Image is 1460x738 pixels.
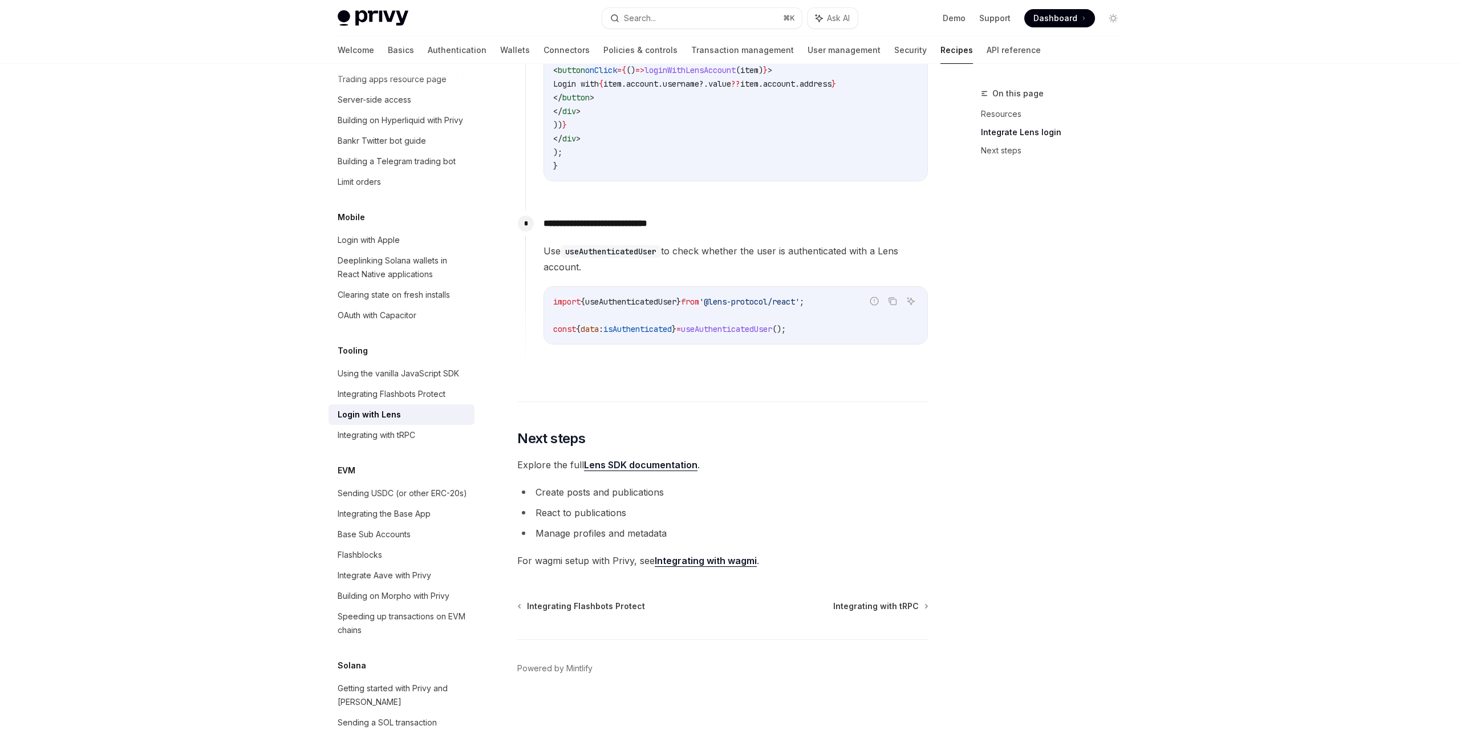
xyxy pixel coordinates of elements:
[328,404,474,425] a: Login with Lens
[338,10,408,26] img: light logo
[338,716,437,729] div: Sending a SOL transaction
[581,324,599,334] span: data
[655,555,757,567] a: Integrating with wagmi
[328,230,474,250] a: Login with Apple
[622,65,626,75] span: {
[979,13,1011,24] a: Support
[338,309,416,322] div: OAuth with Capacitor
[992,87,1044,100] span: On this page
[622,79,626,89] span: .
[328,250,474,285] a: Deeplinking Solana wallets in React Native applications
[561,245,661,258] code: useAuthenticatedUser
[681,297,699,307] span: from
[328,504,474,524] a: Integrating the Base App
[338,344,368,358] h5: Tooling
[428,37,486,64] a: Authentication
[602,8,802,29] button: Search...⌘K
[517,525,928,541] li: Manage profiles and metadata
[338,428,415,442] div: Integrating with tRPC
[827,13,850,24] span: Ask AI
[1024,9,1095,27] a: Dashboard
[981,123,1131,141] a: Integrate Lens login
[338,233,400,247] div: Login with Apple
[1104,9,1122,27] button: Toggle dark mode
[562,92,590,103] span: button
[576,133,581,144] span: >
[736,65,740,75] span: (
[585,65,617,75] span: onClick
[328,151,474,172] a: Building a Telegram trading bot
[328,305,474,326] a: OAuth with Capacitor
[699,297,800,307] span: '@lens-protocol/react'
[562,106,576,116] span: div
[635,65,644,75] span: =>
[763,79,795,89] span: account
[885,294,900,309] button: Copy the contents from the code block
[603,324,672,334] span: isAuthenticated
[338,408,401,421] div: Login with Lens
[585,297,676,307] span: useAuthenticatedUser
[338,589,449,603] div: Building on Morpho with Privy
[338,507,431,521] div: Integrating the Base App
[338,464,355,477] h5: EVM
[553,92,562,103] span: </
[599,324,603,334] span: :
[338,175,381,189] div: Limit orders
[338,548,382,562] div: Flashblocks
[768,65,772,75] span: >
[338,93,411,107] div: Server-side access
[740,65,759,75] span: item
[338,387,445,401] div: Integrating Flashbots Protect
[553,79,599,89] span: Login with
[328,565,474,586] a: Integrate Aave with Privy
[658,79,663,89] span: .
[328,606,474,640] a: Speeding up transactions on EVM chains
[328,483,474,504] a: Sending USDC (or other ERC-20s)
[987,37,1041,64] a: API reference
[940,37,973,64] a: Recipes
[833,601,919,612] span: Integrating with tRPC
[808,8,858,29] button: Ask AI
[553,147,562,157] span: );
[338,155,456,168] div: Building a Telegram trading bot
[338,610,468,637] div: Speeding up transactions on EVM chains
[338,528,411,541] div: Base Sub Accounts
[943,13,966,24] a: Demo
[338,367,459,380] div: Using the vanilla JavaScript SDK
[553,120,562,130] span: ))
[553,324,576,334] span: const
[517,484,928,500] li: Create posts and publications
[584,459,697,471] a: Lens SDK documentation
[624,11,656,25] div: Search...
[795,79,800,89] span: .
[800,297,804,307] span: ;
[676,297,681,307] span: }
[338,37,374,64] a: Welcome
[772,324,786,334] span: ();
[544,243,928,275] span: Use to check whether the user is authenticated with a Lens account.
[553,161,558,171] span: }
[527,601,645,612] span: Integrating Flashbots Protect
[338,210,365,224] h5: Mobile
[338,659,366,672] h5: Solana
[672,324,676,334] span: }
[553,133,562,144] span: </
[500,37,530,64] a: Wallets
[626,65,635,75] span: ()
[328,172,474,192] a: Limit orders
[517,663,593,674] a: Powered by Mintlify
[708,79,731,89] span: value
[328,425,474,445] a: Integrating with tRPC
[517,505,928,521] li: React to publications
[328,363,474,384] a: Using the vanilla JavaScript SDK
[517,429,585,448] span: Next steps
[328,285,474,305] a: Clearing state on fresh installs
[338,254,468,281] div: Deeplinking Solana wallets in React Native applications
[544,37,590,64] a: Connectors
[338,113,463,127] div: Building on Hyperliquid with Privy
[576,106,581,116] span: >
[388,37,414,64] a: Basics
[338,569,431,582] div: Integrate Aave with Privy
[763,65,768,75] span: }
[759,79,763,89] span: .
